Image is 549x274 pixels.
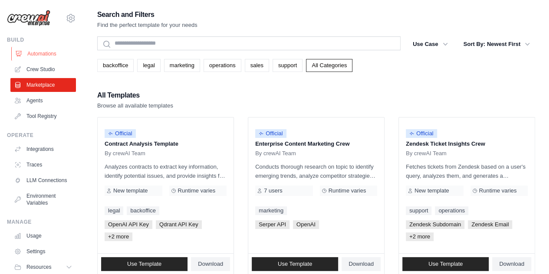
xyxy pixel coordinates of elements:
[164,59,200,72] a: marketing
[105,162,227,180] p: Analyzes contracts to extract key information, identify potential issues, and provide insights fo...
[191,257,230,271] a: Download
[97,59,134,72] a: backoffice
[105,140,227,148] p: Contract Analysis Template
[127,261,161,267] span: Use Template
[255,129,286,138] span: Official
[10,62,76,76] a: Crew Studio
[255,220,289,229] span: Serper API
[329,187,366,194] span: Runtime varies
[255,150,296,157] span: By crewAI Team
[105,150,145,157] span: By crewAI Team
[408,36,453,52] button: Use Case
[414,187,449,194] span: New template
[406,150,447,157] span: By crewAI Team
[10,245,76,258] a: Settings
[97,89,173,101] h2: All Templates
[348,261,374,267] span: Download
[264,187,283,194] span: 7 users
[7,132,76,139] div: Operate
[105,206,123,215] a: legal
[255,206,287,215] a: marketing
[428,261,463,267] span: Use Template
[10,78,76,92] a: Marketplace
[105,232,132,241] span: +2 more
[406,140,528,148] p: Zendesk Ticket Insights Crew
[278,261,312,267] span: Use Template
[406,129,437,138] span: Official
[245,59,269,72] a: sales
[113,187,148,194] span: New template
[406,162,528,180] p: Fetches tickets from Zendesk based on a user's query, analyzes them, and generates a summary. Out...
[435,206,468,215] a: operations
[506,232,549,274] iframe: Chat Widget
[10,260,76,274] button: Resources
[10,189,76,210] a: Environment Variables
[458,36,535,52] button: Sort By: Newest First
[10,158,76,172] a: Traces
[273,59,302,72] a: support
[26,264,51,271] span: Resources
[10,173,76,187] a: LLM Connections
[406,220,464,229] span: Zendesk Subdomain
[101,257,187,271] a: Use Template
[499,261,524,267] span: Download
[10,142,76,156] a: Integrations
[7,10,50,26] img: Logo
[10,109,76,123] a: Tool Registry
[293,220,319,229] span: OpenAI
[252,257,338,271] a: Use Template
[342,257,381,271] a: Download
[7,219,76,225] div: Manage
[406,232,434,241] span: +2 more
[178,187,216,194] span: Runtime varies
[127,206,159,215] a: backoffice
[402,257,489,271] a: Use Template
[406,206,431,215] a: support
[97,101,173,110] p: Browse all available templates
[156,220,202,229] span: Qdrant API Key
[255,162,377,180] p: Conducts thorough research on topic to identify emerging trends, analyze competitor strategies, a...
[7,36,76,43] div: Build
[11,47,77,61] a: Automations
[198,261,223,267] span: Download
[204,59,241,72] a: operations
[137,59,160,72] a: legal
[492,257,531,271] a: Download
[105,220,152,229] span: OpenAI API Key
[468,220,512,229] span: Zendesk Email
[255,140,377,148] p: Enterprise Content Marketing Crew
[10,94,76,108] a: Agents
[97,21,197,29] p: Find the perfect template for your needs
[105,129,136,138] span: Official
[10,229,76,243] a: Usage
[306,59,352,72] a: All Categories
[97,9,197,21] h2: Search and Filters
[479,187,517,194] span: Runtime varies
